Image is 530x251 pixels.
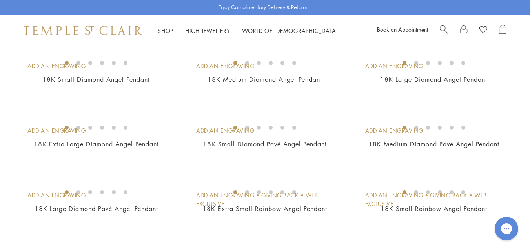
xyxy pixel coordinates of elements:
nav: Main navigation [158,26,338,36]
a: 18K Extra Large Diamond Angel Pendant [34,140,159,148]
a: 18K Small Diamond Pavé Angel Pendant [203,140,327,148]
div: Add An Engraving [27,62,86,70]
a: World of [DEMOGRAPHIC_DATA]World of [DEMOGRAPHIC_DATA] [242,27,338,34]
div: Add An Engraving [27,191,86,200]
div: Add An Engraving • Giving Back • Web Exclusive [196,191,341,208]
a: High JewelleryHigh Jewellery [185,27,230,34]
div: Add An Engraving [27,126,86,135]
a: 18K Medium Diamond Pavé Angel Pendant [368,140,499,148]
a: Search [440,25,448,36]
a: Open Shopping Bag [499,25,506,36]
a: 18K Small Rainbow Angel Pendant [381,204,487,213]
a: 18K Large Diamond Pavé Angel Pendant [35,204,158,213]
div: Add An Engraving • Giving Back • Web Exclusive [365,191,510,208]
a: View Wishlist [479,25,487,36]
a: 18K Extra Small Rainbow Angel Pendant [202,204,327,213]
iframe: Gorgias live chat messenger [491,214,522,243]
a: 18K Large Diamond Angel Pendant [380,75,487,84]
a: ShopShop [158,27,173,34]
a: 18K Small Diamond Angel Pendant [42,75,150,84]
div: Add An Engraving [365,62,423,70]
a: 18K Medium Diamond Angel Pendant [208,75,322,84]
div: Add An Engraving [365,126,423,135]
p: Enjoy Complimentary Delivery & Returns [219,4,308,11]
a: Book an Appointment [377,25,428,33]
div: Add An Engraving [196,62,254,70]
img: Temple St. Clair [24,26,142,35]
div: Add An Engraving [196,126,254,135]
